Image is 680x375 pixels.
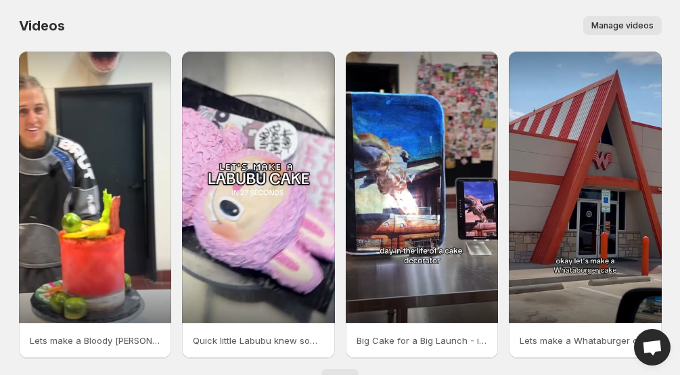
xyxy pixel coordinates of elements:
[583,16,662,35] button: Manage videos
[520,334,651,347] p: Lets make a Whataburger cake Behind the Scenes of the Bacon Wrangler Double cadescakes fyp cakede...
[30,334,161,347] p: Lets make a Bloody [PERSON_NAME] cake cadescakes fyp cakedecorating
[19,18,65,34] span: Videos
[591,20,654,31] span: Manage videos
[193,334,324,347] p: Quick little Labubu knew someone would order one eventually cadescakes cakedecorating fyp -labubu
[634,329,671,366] div: Open chat
[357,334,488,347] p: Big Cake for a Big Launch - instagram iPad App designed for Reels instagrampartner cadescakes fyp...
